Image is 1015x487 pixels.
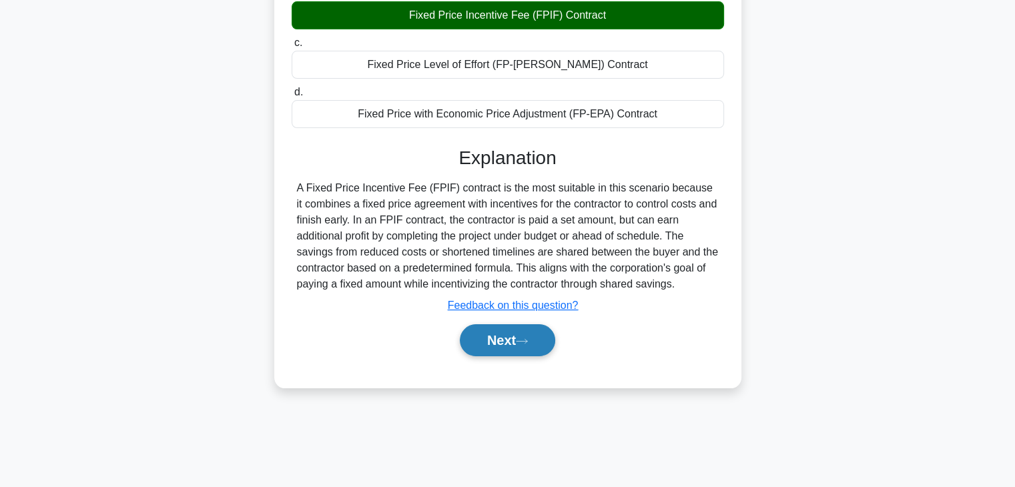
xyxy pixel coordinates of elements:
div: Fixed Price Incentive Fee (FPIF) Contract [292,1,724,29]
div: A Fixed Price Incentive Fee (FPIF) contract is the most suitable in this scenario because it comb... [297,180,719,292]
div: Fixed Price with Economic Price Adjustment (FP-EPA) Contract [292,100,724,128]
button: Next [460,324,555,356]
h3: Explanation [300,147,716,169]
div: Fixed Price Level of Effort (FP-[PERSON_NAME]) Contract [292,51,724,79]
span: d. [294,86,303,97]
span: c. [294,37,302,48]
a: Feedback on this question? [448,300,579,311]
